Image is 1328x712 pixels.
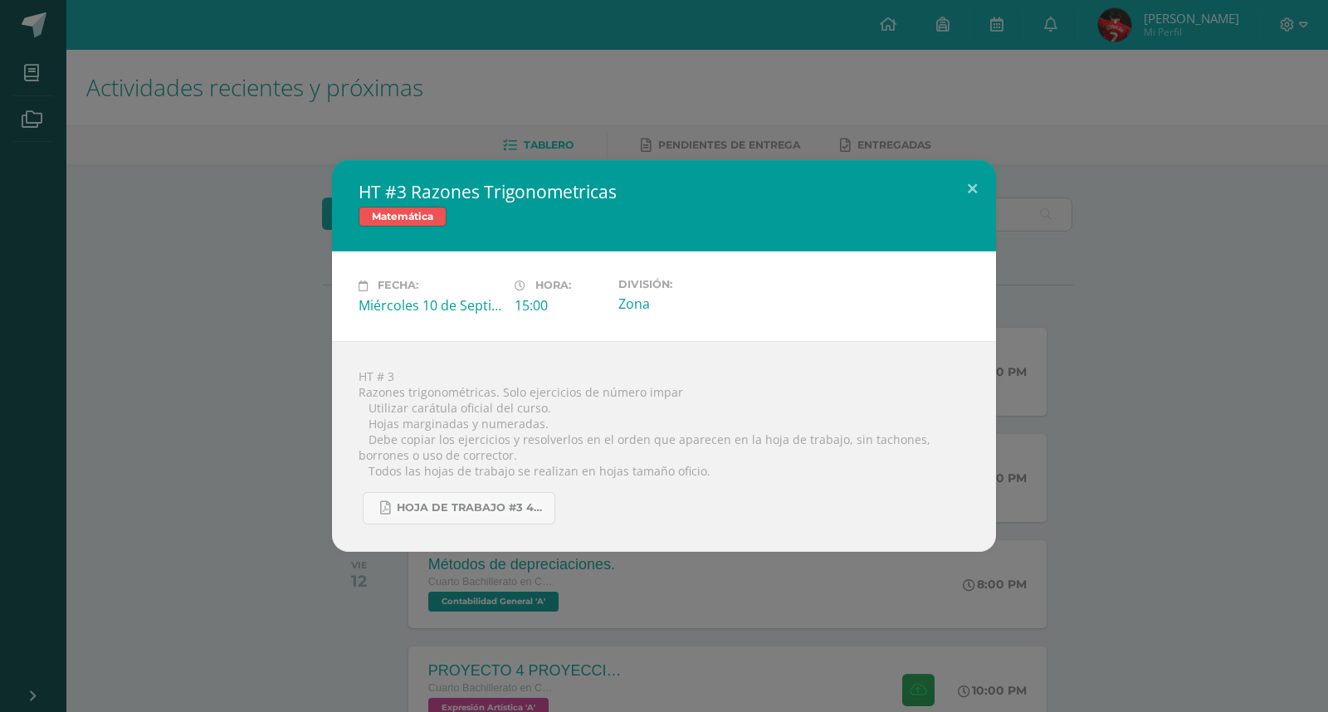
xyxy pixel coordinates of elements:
[618,295,761,313] div: Zona
[515,296,605,315] div: 15:00
[378,280,418,292] span: Fecha:
[363,492,555,524] a: Hoja de trabajo #3 4U.pdf
[397,501,546,514] span: Hoja de trabajo #3 4U.pdf
[535,280,571,292] span: Hora:
[618,278,761,290] label: División:
[359,296,501,315] div: Miércoles 10 de Septiembre
[359,207,447,227] span: Matemática
[949,160,996,217] button: Close (Esc)
[332,341,996,552] div: HT # 3 Razones trigonométricas. Solo ejercicios de número impar  Utilizar carátula oficial del c...
[359,180,969,203] h2: HT #3 Razones Trigonometricas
